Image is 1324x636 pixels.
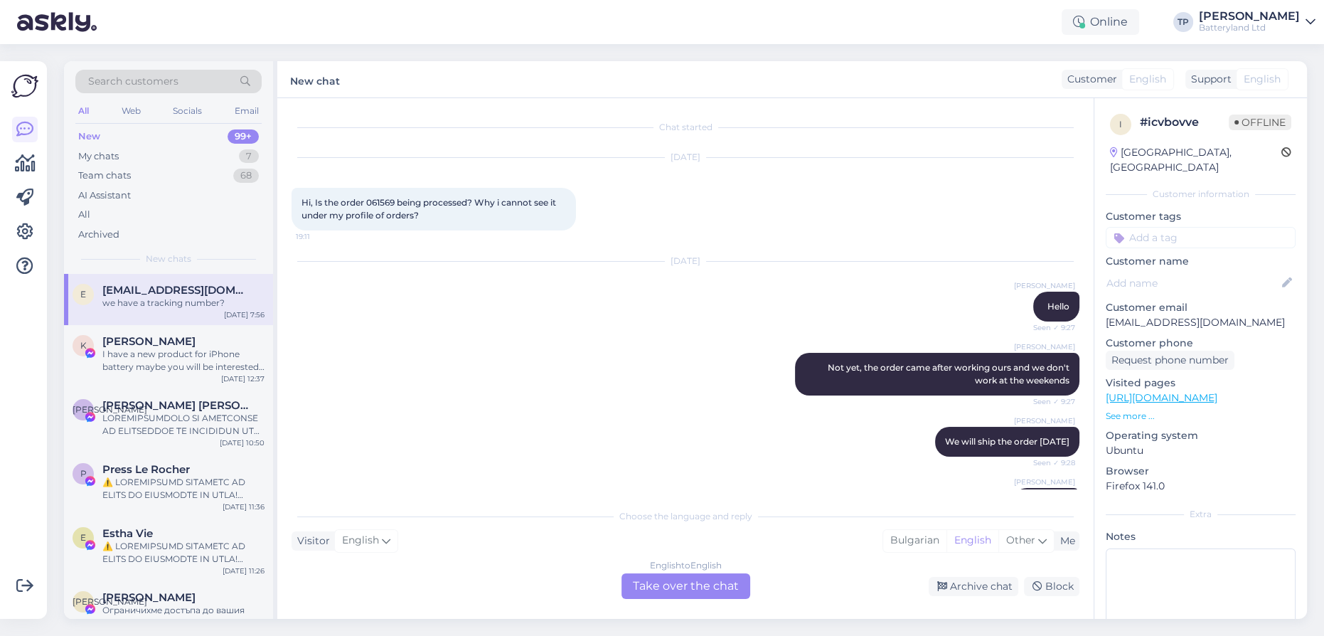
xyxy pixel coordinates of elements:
div: English [946,530,998,551]
input: Add a tag [1106,227,1296,248]
img: Askly Logo [11,73,38,100]
div: All [78,208,90,222]
div: Visitor [292,534,330,548]
span: Hello [1047,301,1069,312]
span: New chats [146,253,191,265]
div: AI Assistant [78,189,131,203]
a: [PERSON_NAME]Batteryland Ltd [1199,11,1315,33]
div: 99+ [228,129,259,144]
span: Estha Vie [102,527,153,540]
div: 7 [239,149,259,164]
input: Add name [1106,275,1279,291]
div: All [75,102,92,120]
span: English [1129,72,1166,87]
span: Seen ✓ 9:28 [1022,457,1075,468]
p: Browser [1106,464,1296,479]
p: See more ... [1106,410,1296,423]
span: [PERSON_NAME] [1014,415,1075,426]
span: Seen ✓ 9:27 [1022,322,1075,333]
span: K [80,340,87,351]
div: I have a new product for iPhone battery maybe you will be interested😁 [102,348,265,373]
div: [DATE] 10:50 [220,438,265,448]
span: [PERSON_NAME] [1014,280,1075,291]
div: Extra [1106,508,1296,521]
div: Online [1062,9,1139,35]
div: New [78,129,100,144]
div: My chats [78,149,119,164]
p: Customer phone [1106,336,1296,351]
span: [PERSON_NAME] [1014,341,1075,352]
div: ⚠️ LOREMIPSUMD SITAMETC AD ELITS DO EIUSMODTE IN UTLA! Etdolor magnaaliq enimadminim veniamq nost... [102,476,265,502]
span: English [1244,72,1281,87]
div: [DATE] [292,255,1079,267]
div: Ограничихме достъпа до вашия Facebook акаунт! - Непотвърждаването може да доведе до постоянно бло... [102,604,265,630]
div: # icvbovve [1140,114,1229,131]
p: Customer tags [1106,209,1296,224]
span: E [80,532,86,543]
div: Customer information [1106,188,1296,201]
div: Request phone number [1106,351,1234,370]
span: Offline [1229,115,1291,130]
span: Л. Ирина [102,399,250,412]
div: we have a tracking number? [102,297,265,309]
div: Choose the language and reply [292,510,1079,523]
span: Kelvin Xu [102,335,196,348]
div: [DATE] 11:26 [223,566,265,576]
div: ⚠️ LOREMIPSUMD SITAMETC AD ELITS DO EIUSMODTE IN UTLA! Etdolor magnaaliq enimadminim veniamq nost... [102,540,265,566]
div: LOREMIPSUMDOLO SI AMETCONSE AD ELITSEDDOE TE INCIDIDUN UT LABOREET Dolorem Aliquaenima, mi veniam... [102,412,265,438]
div: Batteryland Ltd [1199,22,1300,33]
div: Take over the chat [621,573,750,599]
span: e [80,289,86,300]
div: Chat started [292,121,1079,134]
div: Team chats [78,169,131,183]
span: [PERSON_NAME] [73,404,147,415]
span: English [342,533,379,548]
span: Seen ✓ 9:27 [1022,396,1075,407]
div: [DATE] 12:37 [221,373,265,384]
p: Firefox 141.0 [1106,479,1296,494]
div: Bulgarian [883,530,946,551]
div: Email [232,102,262,120]
div: [DATE] [292,151,1079,164]
span: We will ship the order [DATE] [945,436,1069,447]
span: Hi, Is the order 061569 being processed? Why i cannot see it under my profile of orders? [301,197,558,221]
div: Socials [170,102,205,120]
span: Press Le Rocher [102,463,190,476]
div: English to English [650,559,722,572]
p: Visited pages [1106,376,1296,391]
span: eduardharsing@yahoo.com [102,284,250,297]
div: Web [119,102,144,120]
span: i [1119,119,1122,129]
span: Search customers [88,74,178,89]
div: TP [1173,12,1193,32]
p: Customer name [1106,254,1296,269]
p: Operating system [1106,428,1296,443]
p: Ubuntu [1106,443,1296,458]
div: Block [1024,577,1079,596]
p: [EMAIL_ADDRESS][DOMAIN_NAME] [1106,315,1296,330]
div: Support [1185,72,1232,87]
div: 68 [233,169,259,183]
div: [DATE] 7:56 [224,309,265,320]
span: P [80,468,87,479]
span: [PERSON_NAME] [73,596,147,607]
span: Other [1006,534,1035,546]
div: Archived [78,228,119,242]
div: Archive chat [929,577,1018,596]
div: Customer [1062,72,1117,87]
a: [URL][DOMAIN_NAME] [1106,391,1217,404]
div: [DATE] 11:36 [223,502,265,512]
span: [PERSON_NAME] [1014,477,1075,487]
span: 19:11 [296,231,349,242]
p: Customer email [1106,300,1296,315]
div: [GEOGRAPHIC_DATA], [GEOGRAPHIC_DATA] [1110,145,1281,175]
div: [PERSON_NAME] [1199,11,1300,22]
span: Not yet, the order came after working ours and we don't work at the weekends [828,362,1072,386]
span: Антония Балабанова [102,591,196,604]
label: New chat [290,70,340,89]
p: Notes [1106,529,1296,544]
div: Me [1055,534,1075,548]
